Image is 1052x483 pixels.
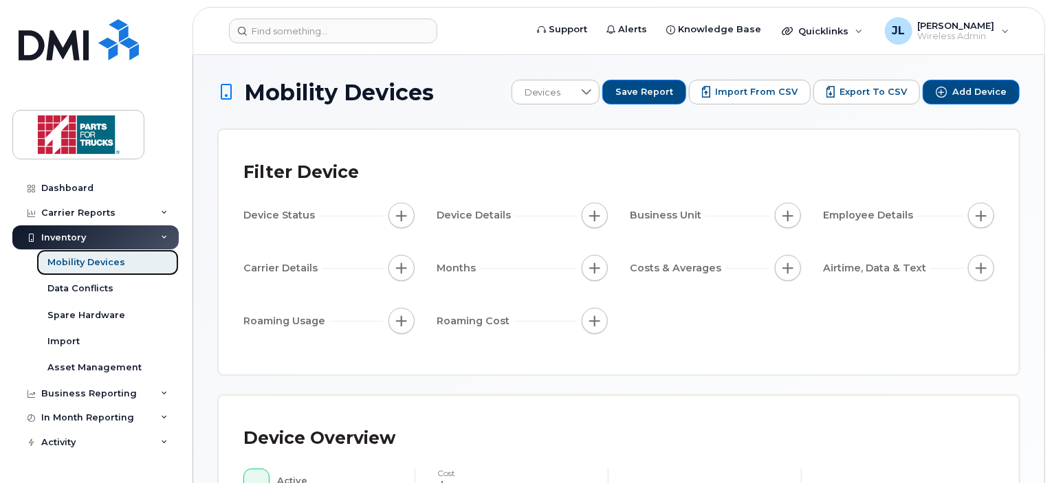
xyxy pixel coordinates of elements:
span: Device Status [243,208,319,223]
span: Employee Details [823,208,917,223]
span: Export to CSV [840,86,907,98]
span: Roaming Usage [243,314,329,328]
span: Costs & Averages [630,261,725,276]
span: Add Device [952,86,1007,98]
button: Save Report [602,80,686,104]
span: Save Report [615,86,673,98]
div: Filter Device [243,155,359,190]
span: Mobility Devices [244,80,434,104]
span: Airtime, Data & Text [823,261,930,276]
button: Export to CSV [813,80,920,104]
span: Carrier Details [243,261,322,276]
span: Import from CSV [715,86,798,98]
button: Import from CSV [689,80,811,104]
span: Months [437,261,480,276]
span: Business Unit [630,208,705,223]
button: Add Device [923,80,1020,104]
h4: cost [437,469,586,478]
span: Roaming Cost [437,314,514,328]
span: Devices [512,80,573,105]
div: Device Overview [243,420,395,456]
span: Device Details [437,208,515,223]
